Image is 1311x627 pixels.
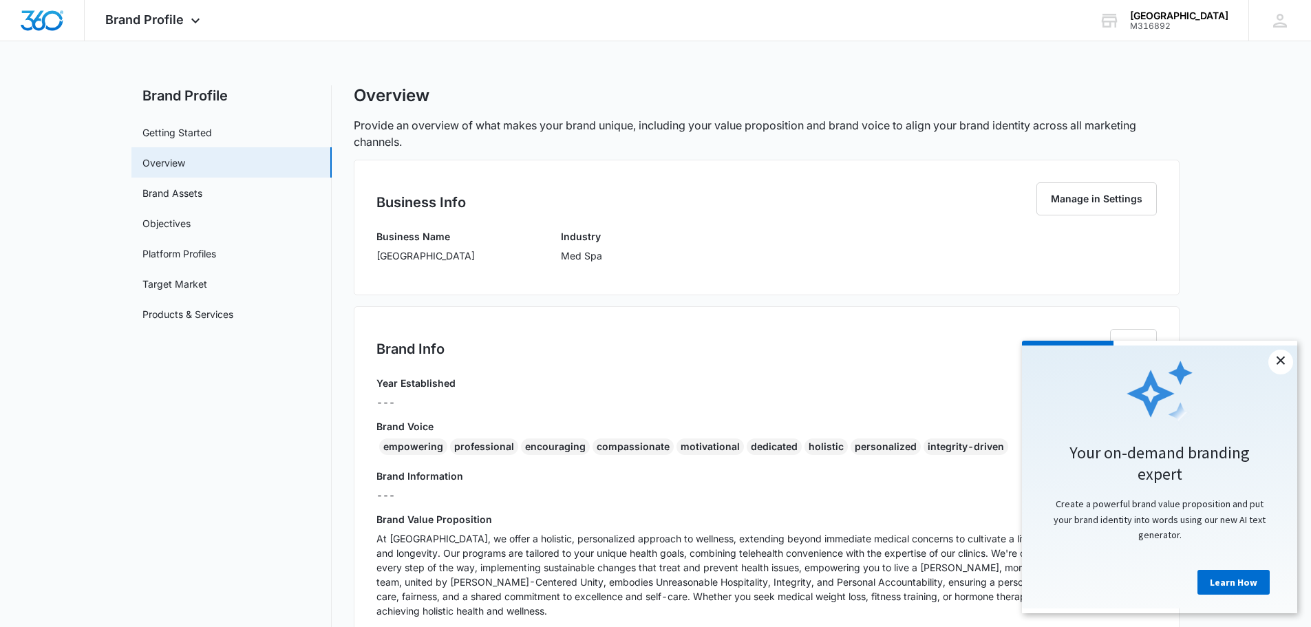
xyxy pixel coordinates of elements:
[142,307,233,321] a: Products & Services
[376,469,1157,483] h3: Brand Information
[376,192,466,213] h2: Business Info
[354,85,429,106] h1: Overview
[376,339,445,359] h2: Brand Info
[142,246,216,261] a: Platform Profiles
[1130,21,1228,31] div: account id
[593,438,674,455] div: compassionate
[14,156,262,202] p: Create a powerful brand value proposition and put your brand identity into words using our new AI...
[851,438,921,455] div: personalized
[376,248,475,263] p: [GEOGRAPHIC_DATA]
[561,229,602,244] h3: Industry
[131,85,332,106] h2: Brand Profile
[246,9,271,34] a: Close modal
[142,277,207,291] a: Target Market
[379,438,447,455] div: empowering
[1130,10,1228,21] div: account name
[376,512,1157,527] h3: Brand Value Proposition
[14,101,262,144] h2: Your on-demand branding expert
[142,156,185,170] a: Overview
[142,216,191,231] a: Objectives
[376,229,475,244] h3: Business Name
[376,419,1157,434] h3: Brand Voice
[175,229,248,254] a: Learn How
[376,531,1157,618] p: At [GEOGRAPHIC_DATA], we offer a holistic, personalized approach to wellness, extending beyond im...
[521,438,590,455] div: encouraging
[376,395,456,410] p: ---
[676,438,744,455] div: motivational
[376,376,456,390] h3: Year Established
[354,117,1180,150] p: Provide an overview of what makes your brand unique, including your value proposition and brand v...
[376,488,1157,502] p: ---
[142,186,202,200] a: Brand Assets
[1036,182,1157,215] button: Manage in Settings
[450,438,518,455] div: professional
[105,12,184,27] span: Brand Profile
[747,438,802,455] div: dedicated
[142,125,212,140] a: Getting Started
[804,438,848,455] div: holistic
[924,438,1008,455] div: integrity-driven
[561,248,602,263] p: Med Spa
[1110,329,1157,362] button: Edit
